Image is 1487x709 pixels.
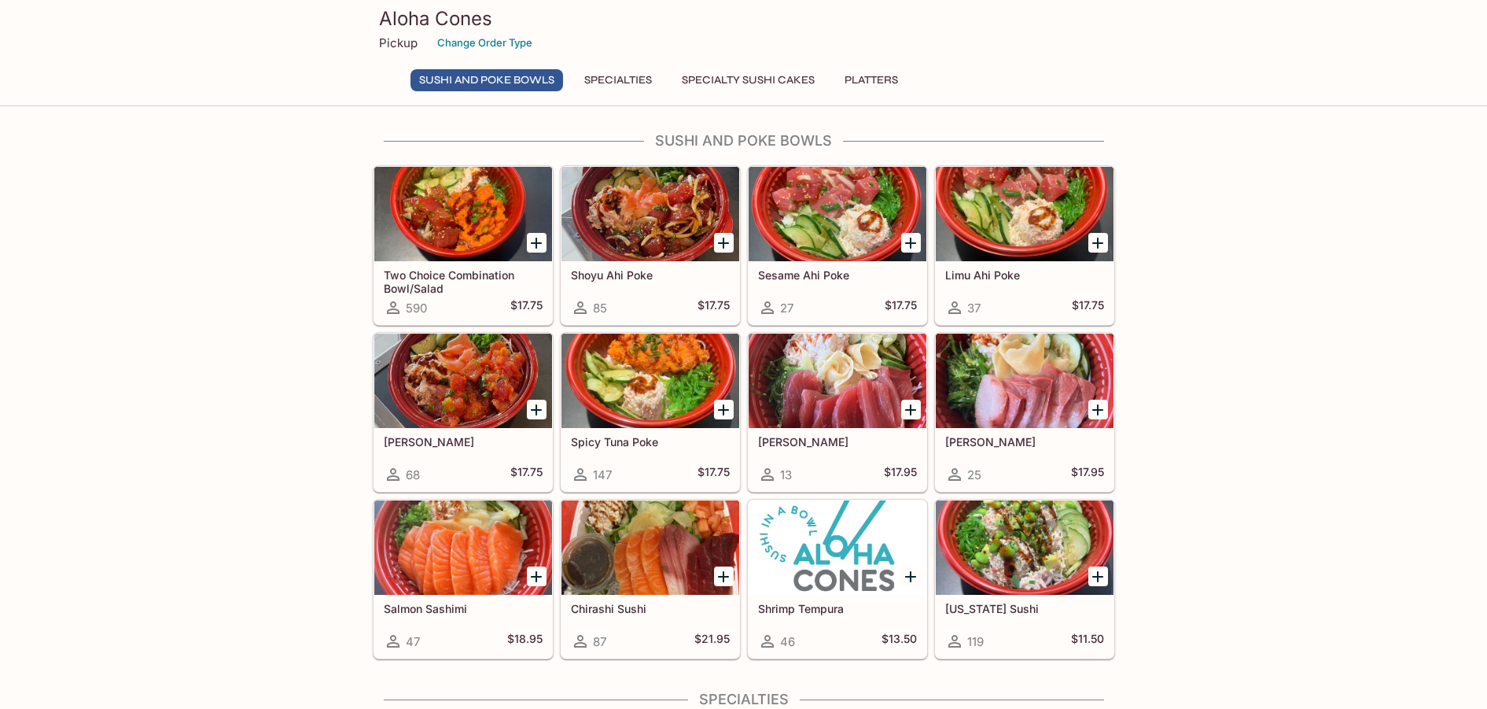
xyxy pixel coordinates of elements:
a: [PERSON_NAME]68$17.75 [374,333,553,492]
button: Add Two Choice Combination Bowl/Salad [527,233,547,253]
h5: $21.95 [694,632,730,651]
button: Add Chirashi Sushi [714,567,734,586]
button: Specialty Sushi Cakes [673,69,823,91]
h5: $17.75 [510,298,543,317]
button: Change Order Type [430,31,539,55]
h5: $11.50 [1071,632,1104,651]
div: Two Choice Combination Bowl/Salad [374,167,552,261]
span: 147 [593,467,612,482]
span: 13 [780,467,792,482]
button: Add Maguro Sashimi [901,400,921,419]
span: 46 [780,634,795,649]
a: Shoyu Ahi Poke85$17.75 [561,166,740,325]
h5: $13.50 [882,632,917,651]
h4: Specialties [373,691,1115,708]
h5: $17.75 [510,465,543,484]
h5: [PERSON_NAME] [384,435,543,449]
span: 37 [967,301,981,316]
h5: $17.75 [697,465,730,484]
h5: Shoyu Ahi Poke [571,268,730,282]
h4: Sushi and Poke Bowls [373,132,1115,150]
div: California Sushi [936,500,1113,595]
button: Add Shrimp Tempura [901,567,921,586]
a: Spicy Tuna Poke147$17.75 [561,333,740,492]
button: Add Hamachi Sashimi [1088,400,1108,419]
span: 27 [780,301,793,316]
span: 47 [406,634,420,649]
h5: Salmon Sashimi [384,602,543,615]
h5: $17.75 [885,298,917,317]
span: 25 [967,467,981,482]
button: Add Salmon Sashimi [527,567,547,586]
h5: $17.75 [1072,298,1104,317]
div: Chirashi Sushi [561,500,739,595]
div: Shrimp Tempura [749,500,926,595]
a: Chirashi Sushi87$21.95 [561,500,740,659]
span: 68 [406,467,420,482]
span: 590 [406,301,427,316]
div: Limu Ahi Poke [936,167,1113,261]
p: Pickup [379,35,418,50]
h5: Shrimp Tempura [758,602,917,615]
div: Sesame Ahi Poke [749,167,926,261]
a: Shrimp Tempura46$13.50 [748,500,927,659]
a: Two Choice Combination Bowl/Salad590$17.75 [374,166,553,325]
a: [PERSON_NAME]25$17.95 [935,333,1114,492]
button: Platters [836,69,907,91]
a: [US_STATE] Sushi119$11.50 [935,500,1114,659]
button: Add Spicy Tuna Poke [714,400,734,419]
button: Sushi and Poke Bowls [410,69,563,91]
h5: Limu Ahi Poke [945,268,1104,282]
div: Wasabi Masago Ahi Poke [374,334,552,428]
h5: $17.95 [1071,465,1104,484]
div: Salmon Sashimi [374,500,552,595]
span: 85 [593,301,607,316]
button: Specialties [576,69,661,91]
button: Add Sesame Ahi Poke [901,233,921,253]
div: Hamachi Sashimi [936,334,1113,428]
a: [PERSON_NAME]13$17.95 [748,333,927,492]
button: Add Wasabi Masago Ahi Poke [527,400,547,419]
h3: Aloha Cones [379,6,1109,31]
h5: Chirashi Sushi [571,602,730,615]
h5: Spicy Tuna Poke [571,435,730,449]
h5: Sesame Ahi Poke [758,268,917,282]
span: 119 [967,634,984,649]
h5: Two Choice Combination Bowl/Salad [384,268,543,294]
button: Add Limu Ahi Poke [1088,233,1108,253]
a: Sesame Ahi Poke27$17.75 [748,166,927,325]
button: Add California Sushi [1088,567,1108,586]
a: Limu Ahi Poke37$17.75 [935,166,1114,325]
div: Shoyu Ahi Poke [561,167,739,261]
span: 87 [593,634,606,649]
h5: [PERSON_NAME] [758,435,917,449]
div: Maguro Sashimi [749,334,926,428]
button: Add Shoyu Ahi Poke [714,233,734,253]
h5: [US_STATE] Sushi [945,602,1104,615]
h5: $17.95 [884,465,917,484]
h5: $18.95 [507,632,543,651]
a: Salmon Sashimi47$18.95 [374,500,553,659]
h5: [PERSON_NAME] [945,435,1104,449]
h5: $17.75 [697,298,730,317]
div: Spicy Tuna Poke [561,334,739,428]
